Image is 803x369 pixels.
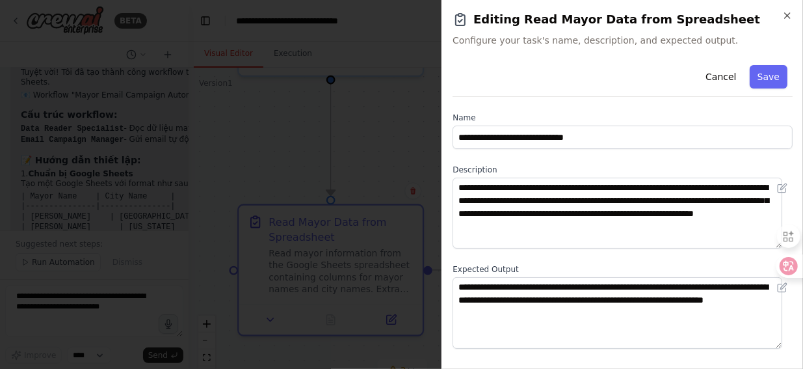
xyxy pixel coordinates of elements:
button: Open in editor [774,280,790,295]
button: Open in editor [774,180,790,196]
span: Configure your task's name, description, and expected output. [453,34,793,47]
h2: Editing Read Mayor Data from Spreadsheet [453,10,793,29]
label: Description [453,165,793,175]
label: Expected Output [453,264,793,275]
button: Save [750,65,787,89]
label: Name [453,113,793,123]
button: Cancel [698,65,744,89]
